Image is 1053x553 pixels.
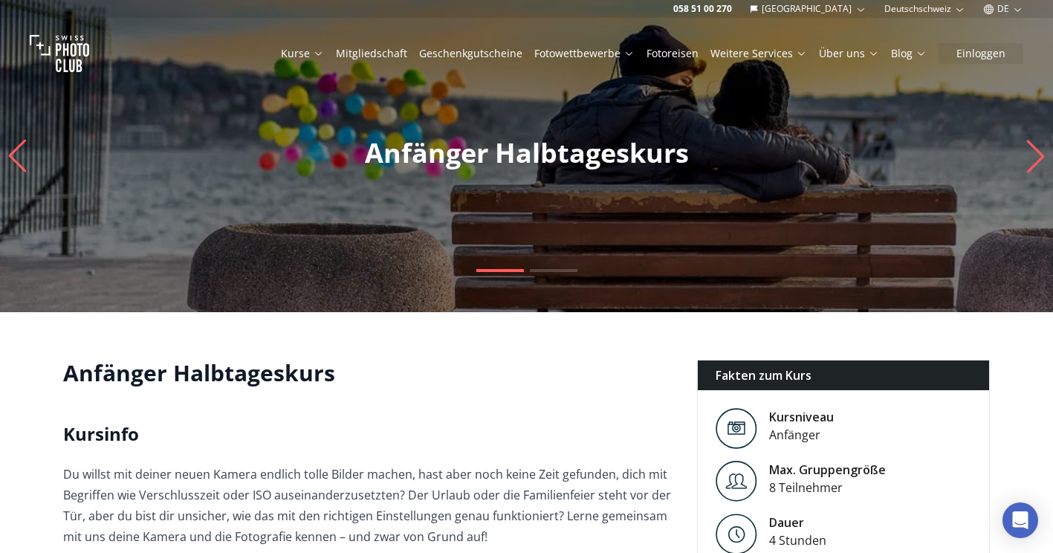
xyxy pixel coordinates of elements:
div: 4 Stunden [769,531,826,549]
div: Open Intercom Messenger [1002,502,1038,538]
button: Mitgliedschaft [330,43,413,64]
img: Level [716,461,757,502]
div: Dauer [769,514,826,531]
a: Fotowettbewerbe [534,46,635,61]
a: Geschenkgutscheine [419,46,522,61]
div: 8 Teilnehmer [769,479,886,497]
a: Kurse [281,46,324,61]
button: Kurse [275,43,330,64]
a: Mitgliedschaft [336,46,407,61]
div: Kursniveau [769,408,834,426]
button: Fotoreisen [641,43,704,64]
a: 058 51 00 270 [673,3,732,15]
button: Blog [885,43,933,64]
button: Einloggen [939,43,1023,64]
p: Du willst mit deiner neuen Kamera endlich tolle Bilder machen, hast aber noch keine Zeit gefunden... [63,464,673,547]
a: Weitere Services [710,46,807,61]
a: Über uns [819,46,879,61]
button: Weitere Services [704,43,813,64]
a: Fotoreisen [647,46,699,61]
div: Max. Gruppengröße [769,461,886,479]
img: Swiss photo club [30,24,89,83]
div: Anfänger [769,426,834,444]
h1: Anfänger Halbtageskurs [63,360,673,387]
button: Fotowettbewerbe [528,43,641,64]
button: Über uns [813,43,885,64]
h2: Kursinfo [63,422,673,446]
img: Level [716,408,757,449]
a: Blog [891,46,927,61]
div: Fakten zum Kurs [698,360,990,390]
button: Geschenkgutscheine [413,43,528,64]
